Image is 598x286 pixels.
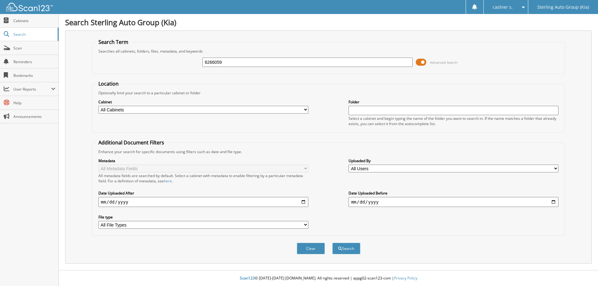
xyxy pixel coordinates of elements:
div: Enhance your search for specific documents using filters such as date and file type. [95,149,562,154]
iframe: Chat Widget [567,256,598,286]
label: Folder [349,99,558,105]
span: Cabinets [13,18,55,23]
span: Sterling Auto Group (Kia) [537,5,589,9]
span: Help [13,100,55,105]
input: end [349,197,558,207]
h1: Search Sterling Auto Group (Kia) [65,17,592,27]
span: Advanced Search [430,60,458,65]
span: cashier s. [493,5,513,9]
label: Metadata [98,158,308,163]
div: Optionally limit your search to a particular cabinet or folder [95,90,562,96]
label: Date Uploaded After [98,190,308,196]
span: Announcements [13,114,55,119]
div: All metadata fields are searched by default. Select a cabinet with metadata to enable filtering b... [98,173,308,184]
label: Uploaded By [349,158,558,163]
div: Searches all cabinets, folders, files, metadata, and keywords [95,49,562,54]
div: © [DATE]-[DATE] [DOMAIN_NAME]. All rights reserved | appg02-scan123-com | [59,271,598,286]
span: Bookmarks [13,73,55,78]
input: start [98,197,308,207]
span: Search [13,32,55,37]
label: Cabinet [98,99,308,105]
button: Clear [297,243,325,254]
span: Reminders [13,59,55,64]
span: Scan [13,45,55,51]
a: Privacy Policy [394,275,417,281]
button: Search [332,243,360,254]
legend: Search Term [95,39,131,45]
label: File type [98,214,308,220]
a: here [164,178,172,184]
img: scan123-logo-white.svg [6,3,53,11]
legend: Additional Document Filters [95,139,167,146]
div: Select a cabinet and begin typing the name of the folder you want to search in. If the name match... [349,116,558,126]
span: User Reports [13,87,51,92]
label: Date Uploaded Before [349,190,558,196]
span: Scan123 [240,275,255,281]
legend: Location [95,80,122,87]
